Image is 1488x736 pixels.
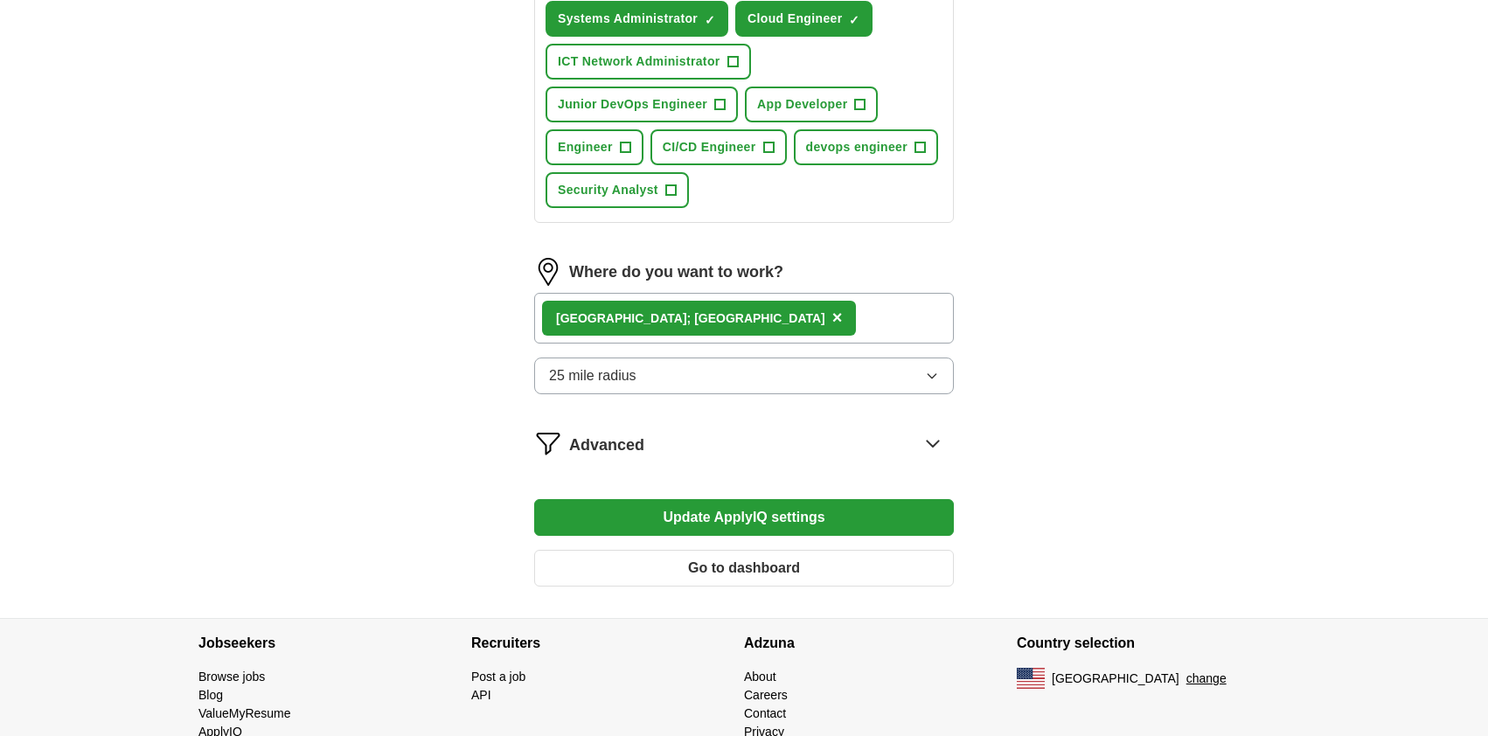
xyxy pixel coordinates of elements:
[794,129,939,165] button: devops engineer
[546,172,689,208] button: Security Analyst
[744,706,786,720] a: Contact
[534,429,562,457] img: filter
[663,138,756,156] span: CI/CD Engineer
[747,10,842,28] span: Cloud Engineer
[556,309,825,328] div: [GEOGRAPHIC_DATA]; [GEOGRAPHIC_DATA]
[806,138,908,156] span: devops engineer
[735,1,873,37] button: Cloud Engineer✓
[198,670,265,684] a: Browse jobs
[546,129,643,165] button: Engineer
[534,550,954,587] button: Go to dashboard
[546,87,738,122] button: Junior DevOps Engineer
[471,670,525,684] a: Post a job
[745,87,878,122] button: App Developer
[1052,670,1179,688] span: [GEOGRAPHIC_DATA]
[558,95,707,114] span: Junior DevOps Engineer
[558,181,658,199] span: Security Analyst
[1017,619,1290,668] h4: Country selection
[849,13,859,27] span: ✓
[558,138,613,156] span: Engineer
[546,44,751,80] button: ICT Network Administrator
[198,706,291,720] a: ValueMyResume
[534,258,562,286] img: location.png
[534,358,954,394] button: 25 mile radius
[534,499,954,536] button: Update ApplyIQ settings
[832,305,843,331] button: ×
[558,52,720,71] span: ICT Network Administrator
[546,1,728,37] button: Systems Administrator✓
[744,670,776,684] a: About
[198,688,223,702] a: Blog
[832,308,843,327] span: ×
[471,688,491,702] a: API
[569,434,644,457] span: Advanced
[1186,670,1227,688] button: change
[569,260,783,284] label: Where do you want to work?
[744,688,788,702] a: Careers
[705,13,715,27] span: ✓
[757,95,847,114] span: App Developer
[650,129,787,165] button: CI/CD Engineer
[1017,668,1045,689] img: US flag
[558,10,698,28] span: Systems Administrator
[549,365,636,386] span: 25 mile radius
